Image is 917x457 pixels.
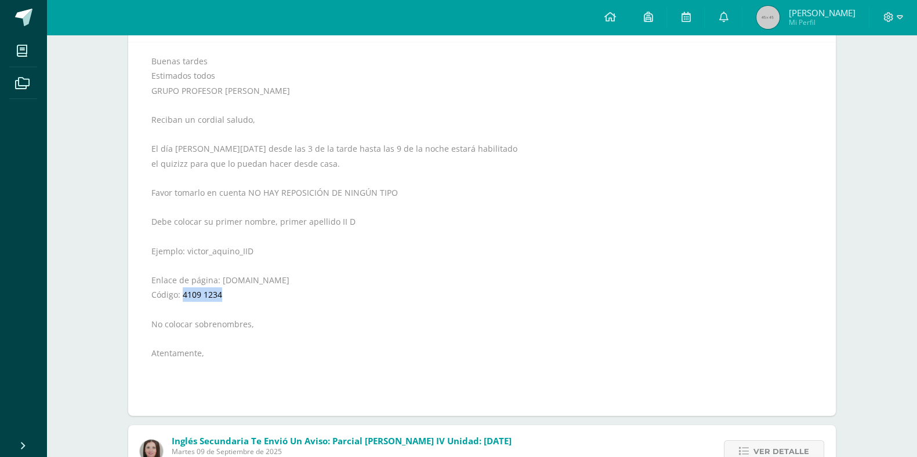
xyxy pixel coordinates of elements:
[788,17,855,27] span: Mi Perfil
[788,7,855,19] span: [PERSON_NAME]
[172,435,512,447] span: Inglés Secundaria te envió un aviso: Parcial [PERSON_NAME] IV Unidad: [DATE]
[151,54,813,404] div: Buenas tardes Estimados todos GRUPO PROFESOR [PERSON_NAME] Reciban un cordial saludo, El día [PER...
[756,6,780,29] img: 45x45
[172,447,512,456] span: Martes 09 de Septiembre de 2025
